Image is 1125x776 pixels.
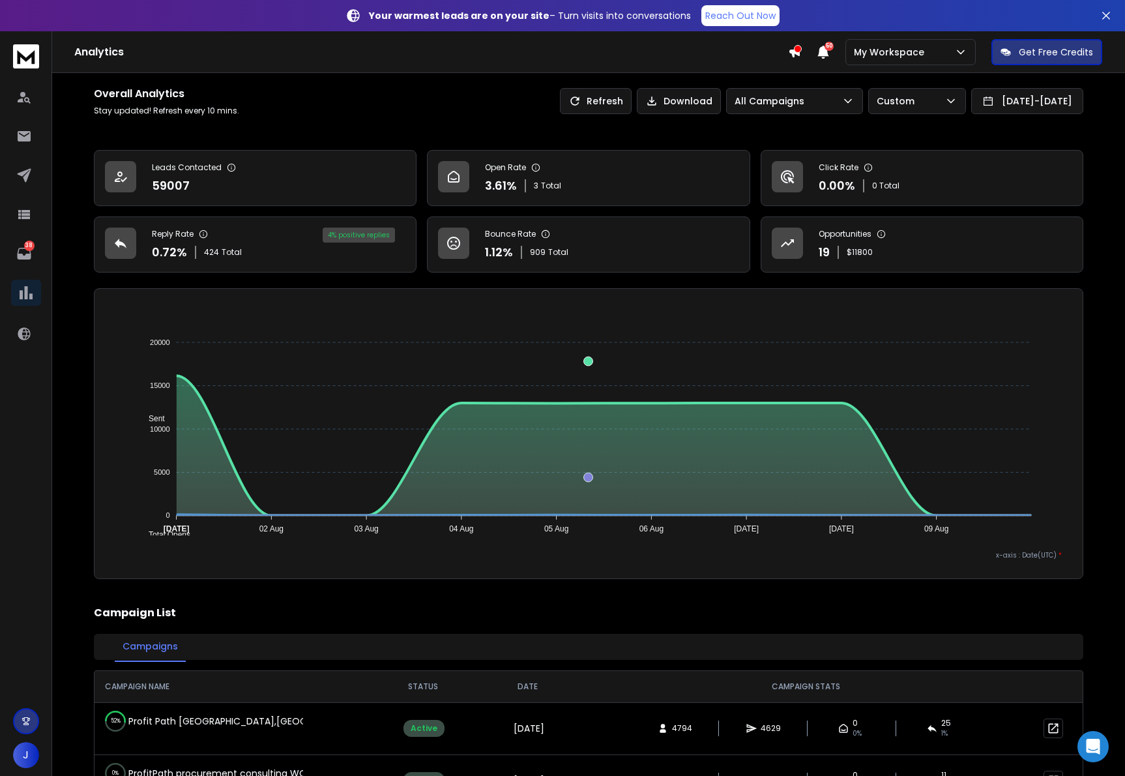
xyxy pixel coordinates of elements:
[152,177,190,195] p: 59007
[94,605,1083,621] h2: Campaign List
[150,425,170,433] tspan: 10000
[154,468,169,476] tspan: 5000
[94,106,239,116] p: Stay updated! Refresh every 10 mins.
[541,181,561,191] span: Total
[427,216,750,273] a: Bounce Rate1.12%909Total
[111,715,121,728] p: 52 %
[819,177,855,195] p: 0.00 %
[819,162,858,173] p: Click Rate
[853,718,858,728] span: 0
[485,162,526,173] p: Open Rate
[701,5,780,26] a: Reach Out Now
[829,524,854,533] tspan: [DATE]
[664,95,712,108] p: Download
[941,718,951,728] span: 25
[13,44,39,68] img: logo
[139,530,190,539] span: Total Opens
[924,524,948,533] tspan: 09 Aug
[152,229,194,239] p: Reply Rate
[222,247,242,258] span: Total
[369,9,691,22] p: – Turn visits into conversations
[877,95,920,108] p: Custom
[95,703,303,739] td: Profit Path [GEOGRAPHIC_DATA],[GEOGRAPHIC_DATA],[GEOGRAPHIC_DATA] C-suite Founder Real Estate(Err...
[485,177,517,195] p: 3.61 %
[761,723,781,734] span: 4629
[579,671,1032,702] th: CAMPAIGN STATS
[1019,46,1093,59] p: Get Free Credits
[150,381,170,389] tspan: 15000
[13,742,39,768] button: J
[639,524,664,533] tspan: 06 Aug
[854,46,929,59] p: My Workspace
[259,524,284,533] tspan: 02 Aug
[672,723,692,734] span: 4794
[544,524,568,533] tspan: 05 Aug
[94,150,416,206] a: Leads Contacted59007
[853,728,862,739] span: 0%
[427,150,750,206] a: Open Rate3.61%3Total
[369,9,549,22] strong: Your warmest leads are on your site
[819,229,871,239] p: Opportunities
[476,671,579,702] th: DATE
[530,247,546,258] span: 909
[548,247,568,258] span: Total
[971,88,1083,114] button: [DATE]-[DATE]
[166,511,170,519] tspan: 0
[761,150,1083,206] a: Click Rate0.00%0 Total
[370,671,476,702] th: STATUS
[115,632,186,662] button: Campaigns
[735,95,810,108] p: All Campaigns
[637,88,721,114] button: Download
[115,550,1062,560] p: x-axis : Date(UTC)
[164,524,190,533] tspan: [DATE]
[11,241,37,267] a: 38
[735,524,759,533] tspan: [DATE]
[560,88,632,114] button: Refresh
[705,9,776,22] p: Reach Out Now
[94,86,239,102] h1: Overall Analytics
[534,181,538,191] span: 3
[139,414,165,423] span: Sent
[150,338,170,346] tspan: 20000
[152,243,187,261] p: 0.72 %
[941,728,948,739] span: 1 %
[825,42,834,51] span: 50
[323,228,395,243] div: 4 % positive replies
[74,44,788,60] h1: Analytics
[485,243,513,261] p: 1.12 %
[485,229,536,239] p: Bounce Rate
[991,39,1102,65] button: Get Free Credits
[24,241,35,251] p: 38
[95,671,370,702] th: CAMPAIGN NAME
[449,524,473,533] tspan: 04 Aug
[1077,731,1109,762] div: Open Intercom Messenger
[847,247,873,258] p: $ 11800
[204,247,219,258] span: 424
[819,243,830,261] p: 19
[872,181,899,191] p: 0 Total
[94,216,416,273] a: Reply Rate0.72%424Total4% positive replies
[761,216,1083,273] a: Opportunities19$11800
[355,524,379,533] tspan: 03 Aug
[152,162,222,173] p: Leads Contacted
[403,720,445,737] div: Active
[587,95,623,108] p: Refresh
[476,702,579,754] td: [DATE]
